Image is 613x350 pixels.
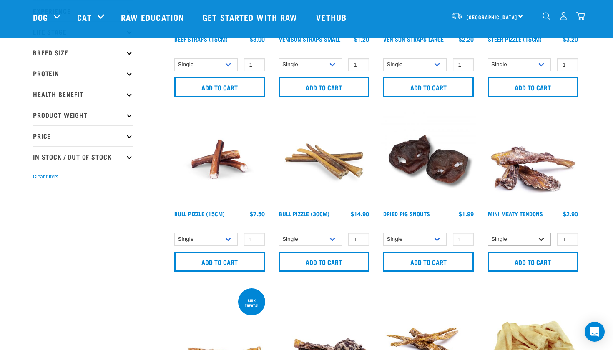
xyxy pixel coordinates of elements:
[383,252,474,272] input: Add to cart
[348,58,369,71] input: 1
[559,12,568,20] img: user.png
[277,112,372,207] img: Bull Pizzle 30cm for Dogs
[488,252,578,272] input: Add to cart
[279,37,340,40] a: Venison Straps Small
[250,210,265,217] div: $7.50
[194,0,308,34] a: Get started with Raw
[172,112,267,207] img: Bull Pizzle
[113,0,194,34] a: Raw Education
[244,233,265,246] input: 1
[238,294,265,312] div: Bulk treats!
[279,212,329,215] a: Bull Pizzle (30cm)
[467,15,517,18] span: [GEOGRAPHIC_DATA]
[174,77,265,97] input: Add to cart
[174,212,225,215] a: Bull Pizzle (15cm)
[557,233,578,246] input: 1
[453,233,474,246] input: 1
[33,105,133,125] p: Product Weight
[563,210,578,217] div: $2.90
[543,12,550,20] img: home-icon-1@2x.png
[488,77,578,97] input: Add to cart
[557,58,578,71] input: 1
[308,0,357,34] a: Vethub
[77,11,91,23] a: Cat
[563,36,578,42] div: $3.20
[381,112,476,207] img: IMG 9990
[33,63,133,84] p: Protein
[451,12,462,20] img: van-moving.png
[33,42,133,63] p: Breed Size
[459,210,474,217] div: $1.99
[348,233,369,246] input: 1
[250,36,265,42] div: $3.00
[459,36,474,42] div: $2.20
[279,252,369,272] input: Add to cart
[383,37,444,40] a: Venison Straps Large
[488,212,543,215] a: Mini Meaty Tendons
[33,125,133,146] p: Price
[585,322,605,342] div: Open Intercom Messenger
[174,252,265,272] input: Add to cart
[279,77,369,97] input: Add to cart
[33,173,58,180] button: Clear filters
[351,210,369,217] div: $14.90
[33,11,48,23] a: Dog
[383,77,474,97] input: Add to cart
[174,37,228,40] a: Beef Straps (15cm)
[453,58,474,71] input: 1
[486,112,580,207] img: 1289 Mini Tendons 01
[244,58,265,71] input: 1
[33,84,133,105] p: Health Benefit
[354,36,369,42] div: $1.20
[383,212,430,215] a: Dried Pig Snouts
[576,12,585,20] img: home-icon@2x.png
[33,146,133,167] p: In Stock / Out Of Stock
[488,37,542,40] a: Steer Pizzle (15cm)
